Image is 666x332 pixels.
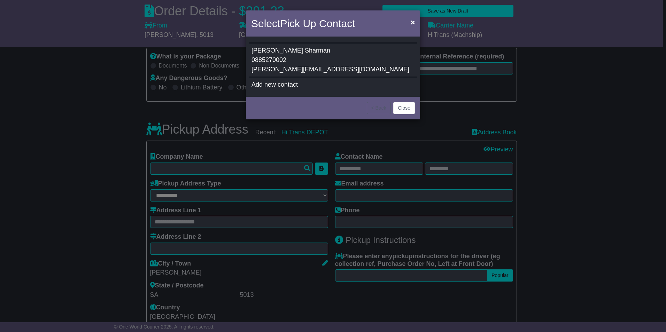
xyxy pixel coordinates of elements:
button: Close [393,102,415,114]
span: 0885270002 [251,56,286,63]
span: Add new contact [251,81,298,88]
span: Pick Up [280,18,316,29]
span: [PERSON_NAME][EMAIL_ADDRESS][DOMAIN_NAME] [251,66,409,73]
span: Contact [319,18,355,29]
button: Close [407,15,418,29]
span: [PERSON_NAME] [251,47,303,54]
h4: Select [251,16,355,31]
span: Sharman [305,47,330,54]
span: × [411,18,415,26]
button: < Back [367,102,391,114]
